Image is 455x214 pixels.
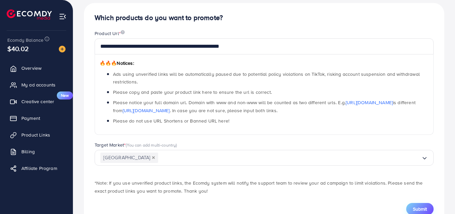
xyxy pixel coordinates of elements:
p: *Note: If you use unverified product links, the Ecomdy system will notify the support team to rev... [95,179,434,195]
a: Affiliate Program [5,162,68,175]
input: Search for option [158,153,421,163]
span: (You can add multi-country) [126,142,177,148]
span: New [57,91,73,99]
span: Product Links [21,132,50,138]
span: Please do not use URL Shortens or Banned URL here! [113,118,229,124]
span: Creative center [21,98,54,105]
button: Deselect Pakistan [152,156,155,159]
span: Please copy and paste your product link here to ensure the url is correct. [113,89,272,95]
a: Payment [5,112,68,125]
span: Ads using unverified links will be automatically paused due to potential policy violations on Tik... [113,71,420,85]
a: Creative centerNew [5,95,68,108]
img: image [121,30,125,34]
a: [URL][DOMAIN_NAME] [123,107,170,114]
span: Affiliate Program [21,165,57,172]
label: Target Market [95,142,177,148]
span: Ecomdy Balance [7,37,43,43]
iframe: Chat [309,28,450,209]
span: [GEOGRAPHIC_DATA] [100,153,158,163]
img: image [59,46,66,52]
span: $40.02 [7,44,29,53]
img: logo [7,9,52,20]
span: Payment [21,115,40,122]
a: Overview [5,61,68,75]
a: Billing [5,145,68,158]
div: Search for option [95,150,434,166]
img: menu [59,13,67,20]
a: Product Links [5,128,68,142]
span: Overview [21,65,41,71]
a: My ad accounts [5,78,68,91]
h4: Which products do you want to promote? [95,14,434,22]
span: Please notice your full domain url. Domain with www and non-www will be counted as two different ... [113,99,416,114]
span: My ad accounts [21,81,55,88]
label: Product Url [95,30,125,37]
span: Billing [21,148,35,155]
span: Notices: [100,60,134,66]
span: 🔥🔥🔥 [100,60,117,66]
